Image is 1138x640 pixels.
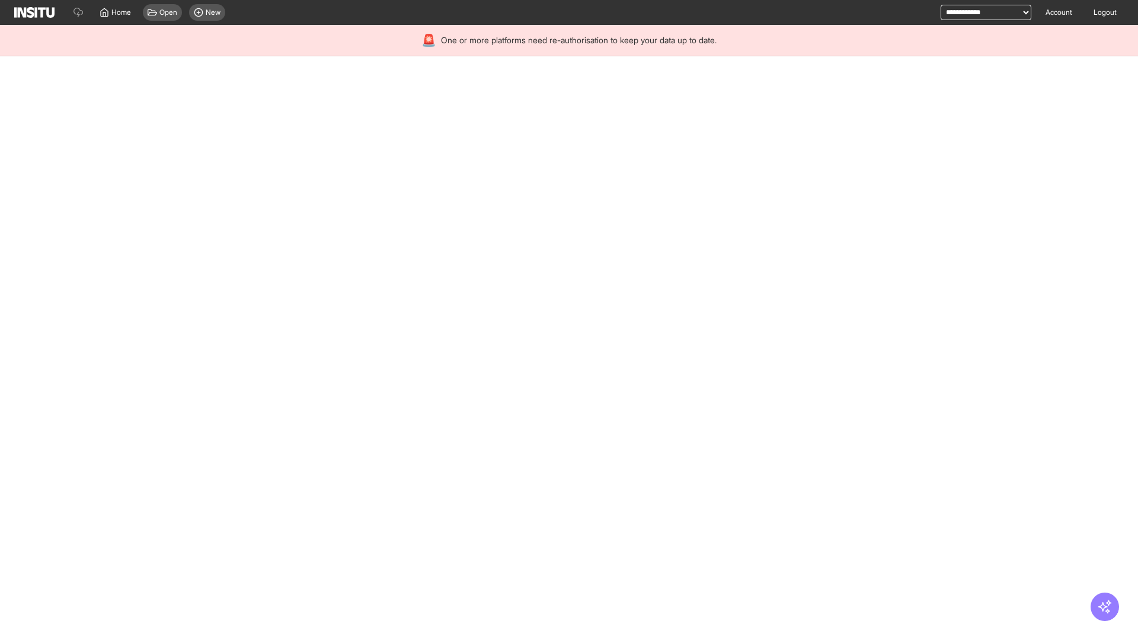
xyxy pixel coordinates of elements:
[206,8,220,17] span: New
[14,7,55,18] img: Logo
[421,32,436,49] div: 🚨
[441,34,717,46] span: One or more platforms need re-authorisation to keep your data up to date.
[159,8,177,17] span: Open
[111,8,131,17] span: Home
